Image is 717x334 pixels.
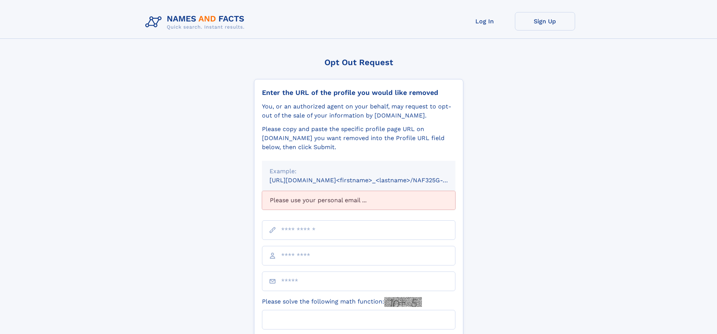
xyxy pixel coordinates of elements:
div: You, or an authorized agent on your behalf, may request to opt-out of the sale of your informatio... [262,102,455,120]
div: Please copy and paste the specific profile page URL on [DOMAIN_NAME] you want removed into the Pr... [262,125,455,152]
div: Example: [269,167,448,176]
small: [URL][DOMAIN_NAME]<firstname>_<lastname>/NAF325G-xxxxxxxx [269,177,470,184]
div: Enter the URL of the profile you would like removed [262,88,455,97]
div: Opt Out Request [254,58,463,67]
img: Logo Names and Facts [142,12,251,32]
label: Please solve the following math function: [262,297,422,307]
div: Please use your personal email ... [262,191,455,210]
a: Sign Up [515,12,575,31]
a: Log In [455,12,515,31]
